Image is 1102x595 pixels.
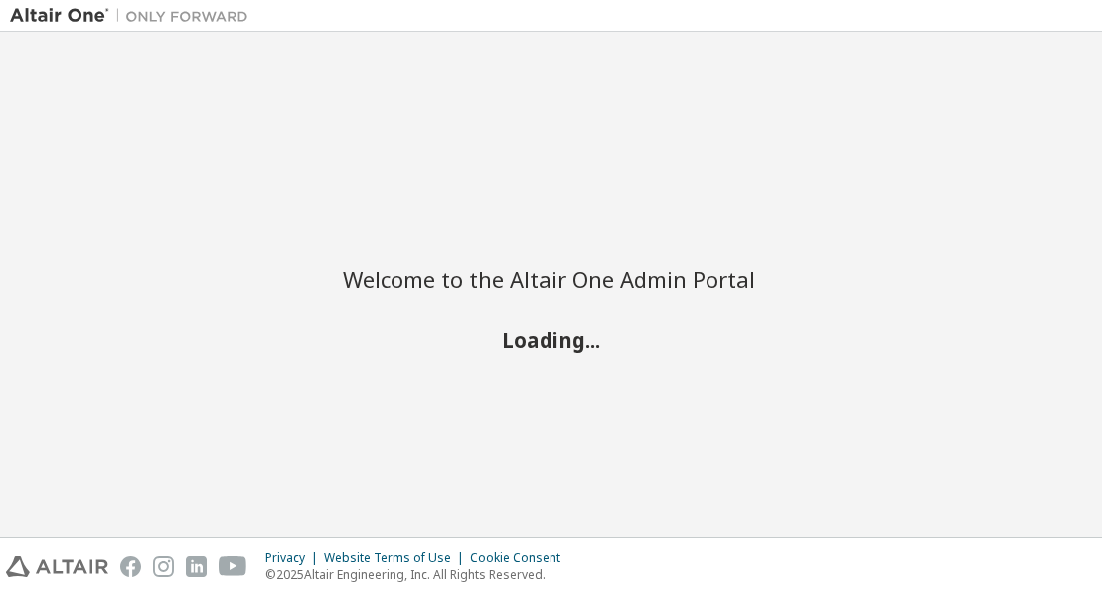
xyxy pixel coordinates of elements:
img: instagram.svg [153,556,174,577]
img: facebook.svg [120,556,141,577]
div: Privacy [265,550,324,566]
img: altair_logo.svg [6,556,108,577]
div: Website Terms of Use [324,550,470,566]
img: youtube.svg [219,556,247,577]
img: linkedin.svg [186,556,207,577]
h2: Loading... [343,326,760,352]
div: Cookie Consent [470,550,572,566]
p: © 2025 Altair Engineering, Inc. All Rights Reserved. [265,566,572,583]
h2: Welcome to the Altair One Admin Portal [343,265,760,293]
img: Altair One [10,6,258,26]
